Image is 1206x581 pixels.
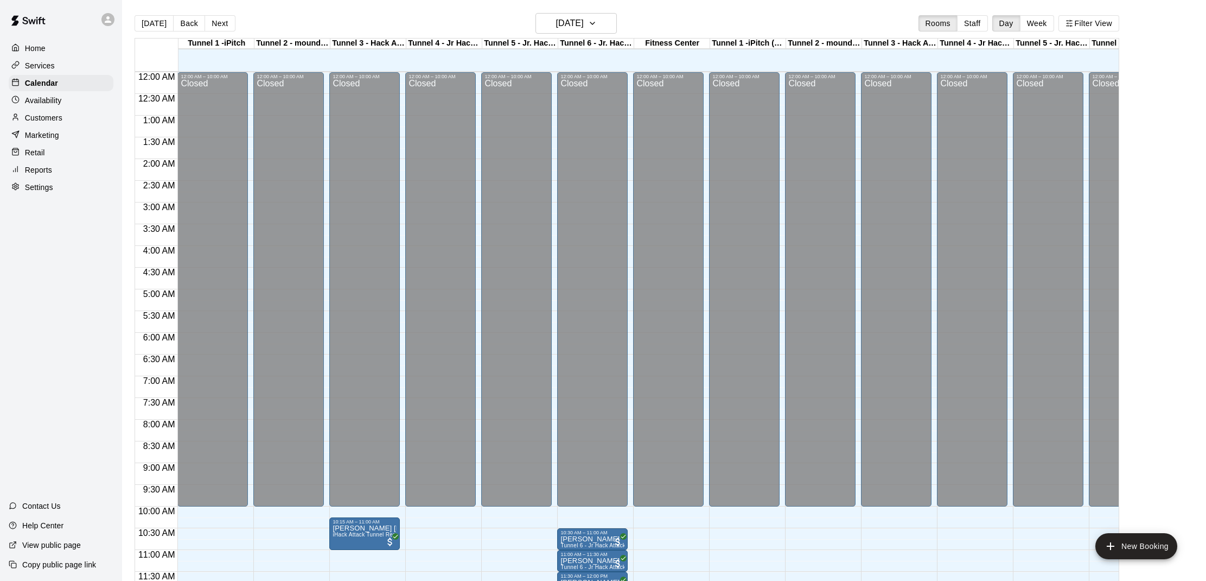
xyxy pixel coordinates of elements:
span: 12:30 AM [136,94,178,103]
span: 9:00 AM [141,463,178,472]
p: Home [25,43,46,54]
div: Marketing [9,127,113,143]
div: 12:00 AM – 10:00 AM: Closed [481,72,552,507]
button: Week [1020,15,1054,31]
div: Closed [712,79,776,510]
div: 12:00 AM – 10:00 AM [636,74,700,79]
div: 12:00 AM – 10:00 AM [1016,74,1080,79]
div: Closed [788,79,852,510]
div: 10:30 AM – 11:00 AM: Tunnel 6 - Jr Hack Attack Rental (Baseball OR Softball) [557,528,628,550]
a: Retail [9,144,113,161]
button: Filter View [1058,15,1119,31]
div: 12:00 AM – 10:00 AM: Closed [785,72,856,507]
div: 12:00 AM – 10:00 AM: Closed [861,72,931,507]
span: 1:00 AM [141,116,178,125]
p: Customers [25,112,62,123]
p: Settings [25,182,53,193]
button: Back [173,15,205,31]
div: Fitness Center [634,39,710,49]
div: 12:00 AM – 10:00 AM: Closed [253,72,324,507]
span: 11:30 AM [136,572,178,581]
span: 1:30 AM [141,137,178,147]
span: iHack Attack Tunnel Rental (Tunnel 3) [333,532,430,538]
div: Tunnel 1 -iPitch (guest pass) [710,39,786,49]
div: 11:00 AM – 11:30 AM [560,552,624,557]
div: Tunnel 4 - Jr Hack Attack [406,39,482,49]
div: Closed [333,79,397,510]
div: 12:00 AM – 10:00 AM: Closed [633,72,704,507]
div: Tunnel 6 - Jr. Hack Attack (guest pass) [1090,39,1166,49]
div: 10:15 AM – 11:00 AM [333,519,397,525]
div: 12:00 AM – 10:00 AM [181,74,245,79]
div: Tunnel 2 - mounds and MOCAP (guest pass) [786,39,862,49]
span: 3:30 AM [141,224,178,233]
div: 10:30 AM – 11:00 AM [560,530,624,535]
a: Availability [9,92,113,109]
div: Tunnel 6 - Jr. Hack Attack [558,39,634,49]
div: 12:00 AM – 10:00 AM [257,74,321,79]
div: 12:00 AM – 10:00 AM [1092,74,1156,79]
a: Reports [9,162,113,178]
div: 12:00 AM – 10:00 AM [712,74,776,79]
span: 3:00 AM [141,203,178,212]
button: Day [992,15,1020,31]
div: 12:00 AM – 10:00 AM [940,74,1004,79]
span: Tunnel 6 - Jr Hack Attack Rental (Baseball OR Softball) [560,564,703,570]
div: 12:00 AM – 10:00 AM: Closed [937,72,1007,507]
div: Closed [864,79,928,510]
div: Tunnel 3 - Hack Attack [330,39,406,49]
div: 12:00 AM – 10:00 AM [409,74,473,79]
div: Tunnel 3 - Hack Attack (guest pass) [862,39,938,49]
div: 10:15 AM – 11:00 AM: iHack Attack Tunnel Rental (Tunnel 3) [329,517,400,550]
p: View public page [22,540,81,551]
span: 10:30 AM [136,528,178,538]
div: Customers [9,110,113,126]
a: Calendar [9,75,113,91]
p: Availability [25,95,62,106]
div: Closed [940,79,1004,510]
a: Home [9,40,113,56]
h6: [DATE] [556,16,583,31]
span: 9:30 AM [141,485,178,494]
div: Settings [9,179,113,195]
div: 12:00 AM – 10:00 AM [864,74,928,79]
div: Closed [560,79,624,510]
span: 7:00 AM [141,376,178,386]
div: 12:00 AM – 10:00 AM: Closed [557,72,628,507]
span: 10:00 AM [136,507,178,516]
p: Retail [25,147,45,158]
div: Tunnel 4 - Jr Hack Attack (guest pass) [938,39,1014,49]
span: 4:30 AM [141,268,178,277]
div: Tunnel 5 - Jr. Hack Attack [482,39,558,49]
div: Closed [409,79,473,510]
button: add [1095,533,1177,559]
div: 11:00 AM – 11:30 AM: Patrick McEvoy [557,550,628,572]
div: Closed [1016,79,1080,510]
div: Closed [181,79,245,510]
button: Staff [957,15,988,31]
span: 11:00 AM [136,550,178,559]
span: 4:00 AM [141,246,178,255]
span: All customers have paid [385,536,395,547]
div: 12:00 AM – 10:00 AM [788,74,852,79]
p: Copy public page link [22,559,96,570]
button: [DATE] [135,15,174,31]
span: 2:30 AM [141,181,178,190]
div: 12:00 AM – 10:00 AM: Closed [709,72,780,507]
div: 11:30 AM – 12:00 PM [560,573,624,579]
span: All customers have paid [612,536,623,547]
p: Help Center [22,520,63,531]
p: Calendar [25,78,58,89]
div: 12:00 AM – 10:00 AM [484,74,548,79]
div: Closed [257,79,321,510]
div: Tunnel 5 - Jr. Hack Attack (guest pass) [1014,39,1090,49]
span: 6:30 AM [141,355,178,364]
div: 12:00 AM – 10:00 AM: Closed [1013,72,1083,507]
div: 12:00 AM – 10:00 AM: Closed [1089,72,1159,507]
span: 5:00 AM [141,289,178,299]
span: All customers have paid [612,558,623,569]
